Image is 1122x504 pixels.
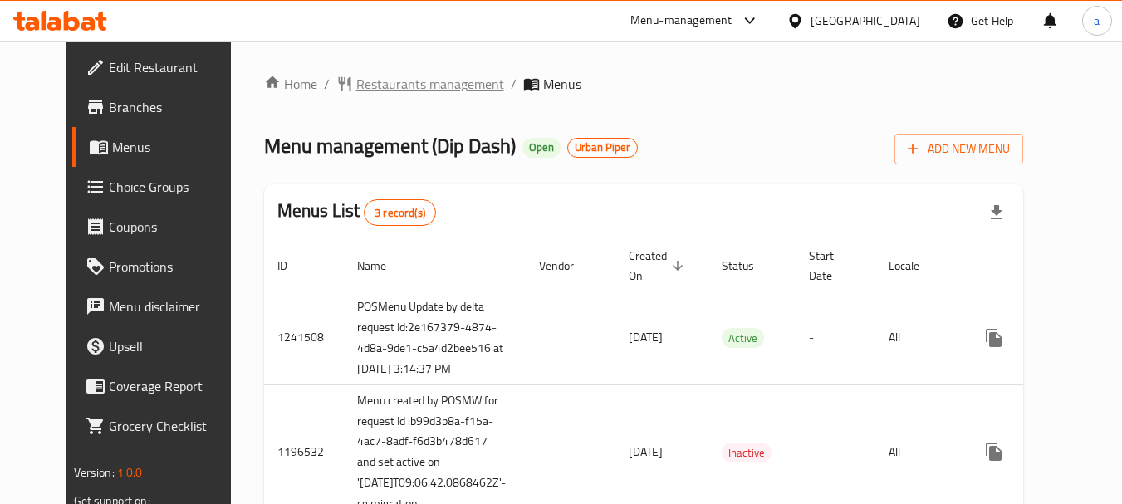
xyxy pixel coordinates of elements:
span: ID [277,256,309,276]
span: Edit Restaurant [109,57,240,77]
div: Inactive [722,443,772,462]
a: Grocery Checklist [72,406,253,446]
div: Open [522,138,561,158]
span: Grocery Checklist [109,416,240,436]
span: Restaurants management [356,74,504,94]
td: - [796,291,875,384]
span: Active [722,329,764,348]
span: Urban Piper [568,140,637,154]
a: Upsell [72,326,253,366]
span: Choice Groups [109,177,240,197]
a: Coverage Report [72,366,253,406]
a: Home [264,74,317,94]
span: 3 record(s) [365,205,435,221]
span: Menus [543,74,581,94]
span: [DATE] [629,441,663,462]
a: Menu disclaimer [72,286,253,326]
a: Edit Restaurant [72,47,253,87]
button: Change Status [1014,318,1054,358]
nav: breadcrumb [264,74,1024,94]
span: Open [522,140,561,154]
div: Export file [977,193,1017,232]
a: Branches [72,87,253,127]
h2: Menus List [277,198,436,226]
li: / [511,74,517,94]
span: Promotions [109,257,240,276]
div: Active [722,328,764,348]
div: [GEOGRAPHIC_DATA] [811,12,920,30]
span: Branches [109,97,240,117]
button: Change Status [1014,432,1054,472]
span: Menu disclaimer [109,296,240,316]
a: Coupons [72,207,253,247]
button: Add New Menu [894,134,1023,164]
span: Upsell [109,336,240,356]
span: Inactive [722,443,772,462]
button: more [974,318,1014,358]
div: Total records count [364,199,436,226]
span: Menus [112,137,240,157]
a: Choice Groups [72,167,253,207]
a: Menus [72,127,253,167]
span: Created On [629,246,688,286]
a: Promotions [72,247,253,286]
span: Name [357,256,408,276]
div: Menu-management [630,11,732,31]
td: POSMenu Update by delta request Id:2e167379-4874-4d8a-9de1-c5a4d2bee516 at [DATE] 3:14:37 PM [344,291,526,384]
td: 1241508 [264,291,344,384]
li: / [324,74,330,94]
span: a [1094,12,1100,30]
span: Coverage Report [109,376,240,396]
span: Vendor [539,256,595,276]
span: Status [722,256,776,276]
td: All [875,291,961,384]
span: Locale [889,256,941,276]
span: Menu management ( Dip Dash ) [264,127,516,164]
span: Version: [74,462,115,483]
span: Add New Menu [908,139,1010,159]
span: Coupons [109,217,240,237]
button: more [974,432,1014,472]
span: 1.0.0 [117,462,143,483]
span: Start Date [809,246,855,286]
a: Restaurants management [336,74,504,94]
span: [DATE] [629,326,663,348]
